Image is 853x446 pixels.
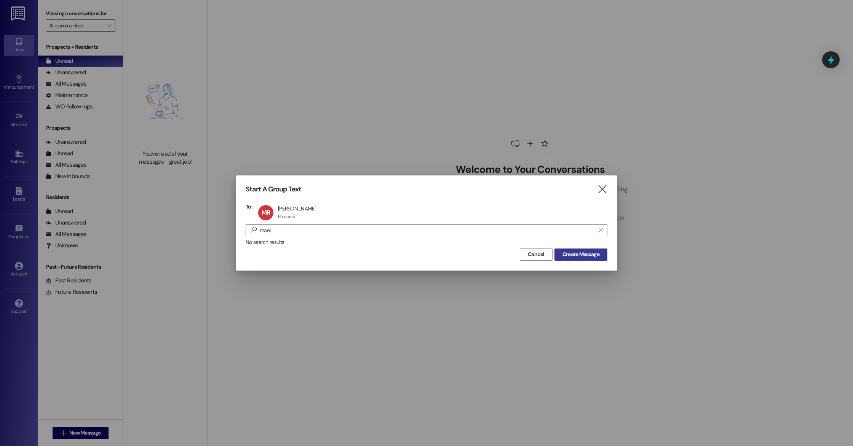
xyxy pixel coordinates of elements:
div: No search results [246,238,607,246]
i:  [597,185,607,193]
span: Cancel [528,250,545,258]
h3: To: [246,203,252,210]
button: Create Message [554,248,607,261]
span: MR [262,209,270,217]
span: Create Message [562,250,599,258]
i:  [248,226,260,234]
h3: Start A Group Text [246,185,301,194]
button: Cancel [520,248,553,261]
i:  [599,227,603,233]
div: Prospect [278,213,296,220]
div: [PERSON_NAME] [278,205,316,212]
input: Search for any contact or apartment [260,225,595,236]
button: Clear text [595,225,607,236]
